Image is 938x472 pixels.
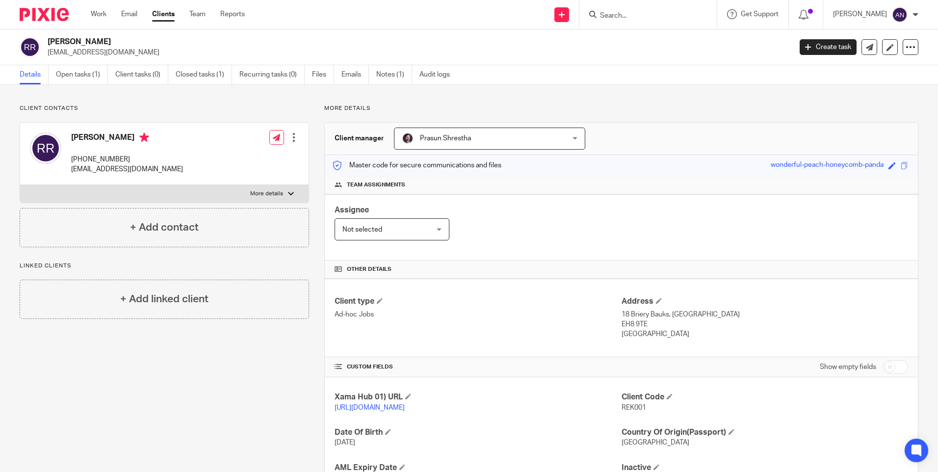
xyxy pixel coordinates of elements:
[335,439,355,446] span: [DATE]
[332,160,501,170] p: Master code for secure communications and files
[335,133,384,143] h3: Client manager
[115,65,168,84] a: Client tasks (0)
[335,392,621,402] h4: Xama Hub 01) URL
[189,9,206,19] a: Team
[20,8,69,21] img: Pixie
[833,9,887,19] p: [PERSON_NAME]
[622,392,908,402] h4: Client Code
[342,226,382,233] span: Not selected
[120,291,208,307] h4: + Add linked client
[56,65,108,84] a: Open tasks (1)
[347,265,391,273] span: Other details
[48,48,785,57] p: [EMAIL_ADDRESS][DOMAIN_NAME]
[419,65,457,84] a: Audit logs
[312,65,334,84] a: Files
[130,220,199,235] h4: + Add contact
[335,296,621,307] h4: Client type
[324,105,918,112] p: More details
[71,132,183,145] h4: [PERSON_NAME]
[30,132,61,164] img: svg%3E
[622,329,908,339] p: [GEOGRAPHIC_DATA]
[71,155,183,164] p: [PHONE_NUMBER]
[622,439,689,446] span: [GEOGRAPHIC_DATA]
[820,362,876,372] label: Show empty fields
[335,404,405,411] a: [URL][DOMAIN_NAME]
[402,132,414,144] img: Capture.PNG
[139,132,149,142] i: Primary
[741,11,779,18] span: Get Support
[347,181,405,189] span: Team assignments
[48,37,637,47] h2: [PERSON_NAME]
[239,65,305,84] a: Recurring tasks (0)
[341,65,369,84] a: Emails
[622,296,908,307] h4: Address
[20,105,309,112] p: Client contacts
[420,135,471,142] span: Prasun Shrestha
[220,9,245,19] a: Reports
[20,65,49,84] a: Details
[622,310,908,319] p: 18 Briery Bauks, [GEOGRAPHIC_DATA]
[892,7,908,23] img: svg%3E
[599,12,687,21] input: Search
[376,65,412,84] a: Notes (1)
[335,310,621,319] p: Ad-hoc Jobs
[622,427,908,438] h4: Country Of Origin(Passport)
[335,206,369,214] span: Assignee
[71,164,183,174] p: [EMAIL_ADDRESS][DOMAIN_NAME]
[335,427,621,438] h4: Date Of Birth
[800,39,857,55] a: Create task
[771,160,884,171] div: wonderful-peach-honeycomb-panda
[121,9,137,19] a: Email
[152,9,175,19] a: Clients
[335,363,621,371] h4: CUSTOM FIELDS
[622,404,646,411] span: REK001
[250,190,283,198] p: More details
[176,65,232,84] a: Closed tasks (1)
[91,9,106,19] a: Work
[20,262,309,270] p: Linked clients
[622,319,908,329] p: EH8 9TE
[20,37,40,57] img: svg%3E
